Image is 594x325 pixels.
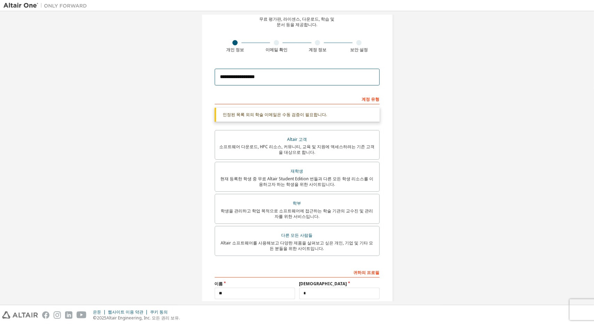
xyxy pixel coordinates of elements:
[293,200,301,206] font: 학부
[2,311,38,319] img: altair_logo.svg
[54,311,61,319] img: instagram.svg
[215,281,223,287] font: 이름
[299,281,347,287] font: [DEMOGRAPHIC_DATA]
[223,112,327,118] font: 인정된 목록 외의 학술 이메일은 수동 검증이 필요합니다.
[287,136,307,142] font: Altair 고객
[3,2,90,9] img: 알타이르 원
[277,22,317,28] font: 문서 등을 제공합니다.
[266,47,287,53] font: 이메일 확인
[42,311,49,319] img: facebook.svg
[221,176,374,187] font: 현재 등록한 학생 중 무료 Altair Student Edition 번들과 다른 모든 학생 리소스를 이용하고자 하는 학생을 위한 사이트입니다.
[260,16,335,22] font: 무료 평가판, 라이센스, 다운로드, 학습 및
[221,240,373,251] font: Altair 소프트웨어를 사용해보고 다양한 제품을 살펴보고 싶은 개인, 기업 및 기타 모든 분들을 위한 사이트입니다.
[97,315,106,321] font: 2025
[77,311,87,319] img: youtube.svg
[309,47,326,53] font: 계정 정보
[220,144,375,155] font: 소프트웨어 다운로드, HPC 리소스, 커뮤니티, 교육 및 지원에 액세스하려는 기존 고객을 대상으로 합니다.
[291,168,303,174] font: 재학생
[65,311,72,319] img: linkedin.svg
[226,47,244,53] font: 개인 정보
[282,232,313,238] font: 다른 모든 사람들
[350,47,368,53] font: 보안 설정
[108,309,143,315] font: 웹사이트 이용 약관
[93,309,101,315] font: 은둔
[93,315,97,321] font: ©
[362,96,380,102] font: 계정 유형
[150,309,168,315] font: 쿠키 동의
[106,315,180,321] font: Altair Engineering, Inc. 모든 권리 보유.
[221,208,373,219] font: 학생을 관리하고 학업 목적으로 소프트웨어에 접근하는 학술 기관의 교수진 및 관리자를 위한 서비스입니다.
[354,270,380,275] font: 귀하의 프로필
